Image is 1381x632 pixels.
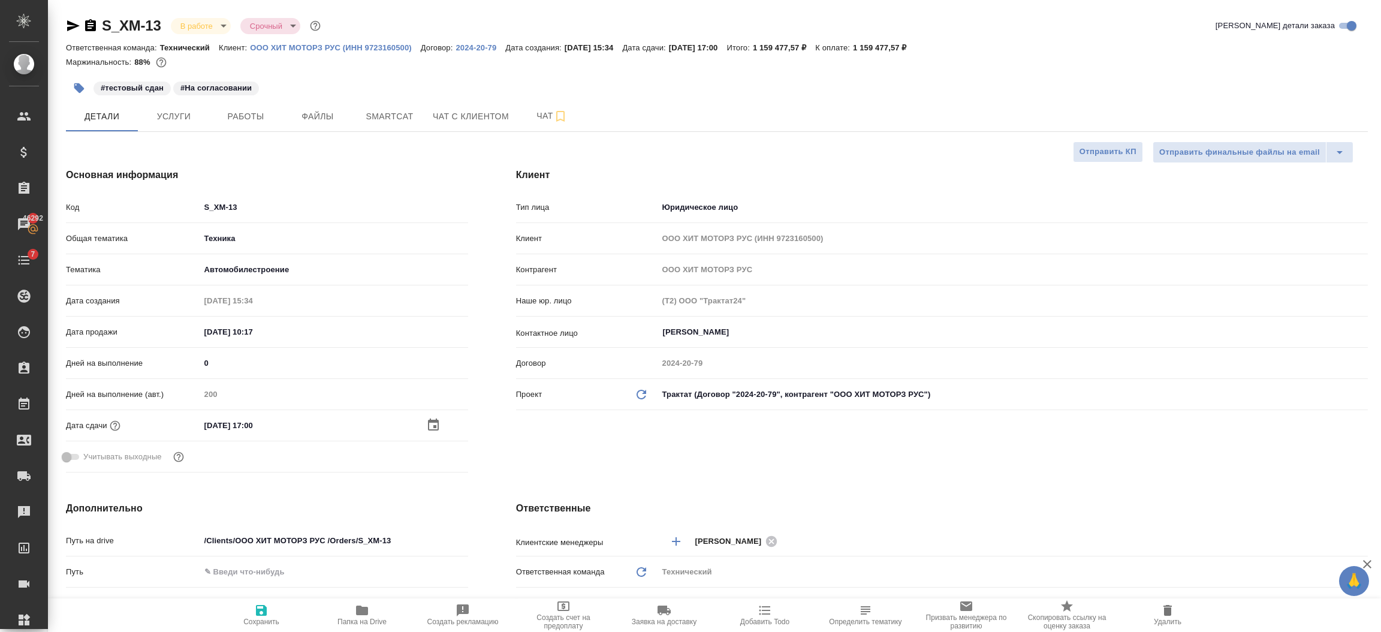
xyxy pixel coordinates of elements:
div: В работе [240,18,300,34]
p: 1 159 477,57 ₽ [853,43,915,52]
p: Маржинальность: [66,58,134,67]
button: 115553.32 RUB; [153,55,169,70]
button: Скопировать ссылку на оценку заказа [1017,598,1117,632]
p: #На согласовании [180,82,252,94]
button: В работе [177,21,216,31]
p: Дней на выполнение (авт.) [66,389,200,401]
p: Код [66,201,200,213]
button: Если добавить услуги и заполнить их объемом, то дата рассчитается автоматически [107,418,123,434]
h4: Ответственные [516,501,1368,516]
span: Сохранить [243,618,279,626]
button: Призвать менеджера по развитию [916,598,1017,632]
input: ✎ Введи что-нибудь [200,563,468,580]
button: Доп статусы указывают на важность/срочность заказа [307,18,323,34]
button: Создать счет на предоплату [513,598,614,632]
button: Добавить тэг [66,75,92,101]
p: 2024-20-79 [456,43,505,52]
h4: Основная информация [66,168,468,182]
p: Тип лица [516,201,658,213]
button: Срочный [246,21,286,31]
p: Тематика [66,264,200,276]
button: Open [1361,540,1364,543]
span: На согласовании [172,82,260,92]
p: [DATE] 15:34 [565,43,623,52]
button: Определить тематику [815,598,916,632]
span: Отправить КП [1080,145,1136,159]
p: Проект [516,389,542,401]
a: 46292 [3,209,45,239]
button: Выбери, если сб и вс нужно считать рабочими днями для выполнения заказа. [171,449,186,465]
button: Отправить КП [1073,142,1143,162]
button: Удалить [1117,598,1218,632]
p: Дата сдачи [66,420,107,432]
p: Ответственная команда: [66,43,160,52]
p: #тестовый сдан [101,82,164,94]
span: Чат [523,109,581,124]
h4: Клиент [516,168,1368,182]
p: Дней на выполнение [66,357,200,369]
div: split button [1153,142,1353,163]
p: Ответственная команда [516,566,605,578]
span: Отправить финальные файлы на email [1159,146,1320,159]
span: Создать рекламацию [427,618,499,626]
p: Дата продажи [66,326,200,338]
span: 7 [23,248,42,260]
p: Дата создания [66,295,200,307]
div: Автомобилестроение [200,260,468,280]
span: Призвать менеджера по развитию [923,613,1009,630]
h4: Дополнительно [66,501,468,516]
span: Детали [73,109,131,124]
input: ✎ Введи что-нибудь [200,417,305,434]
span: Работы [217,109,275,124]
input: ✎ Введи что-нибудь [200,532,468,549]
p: Путь [66,566,200,578]
span: Удалить [1154,618,1181,626]
button: Добавить менеджера [662,527,690,556]
p: Наше юр. лицо [516,295,658,307]
div: ✎ Введи что-нибудь [200,593,468,613]
p: Дата создания: [505,43,564,52]
input: Пустое поле [658,230,1368,247]
input: Пустое поле [658,292,1368,309]
p: Путь на drive [66,535,200,547]
p: Клиент: [219,43,250,52]
button: Отправить финальные файлы на email [1153,142,1326,163]
button: Заявка на доставку [614,598,714,632]
span: тестовый сдан [92,82,172,92]
input: Пустое поле [200,386,468,403]
div: Трактат (Договор "2024-20-79", контрагент "ООО ХИТ МОТОРЗ РУС") [658,384,1368,405]
p: Контрагент [516,264,658,276]
input: ✎ Введи что-нибудь [200,323,305,341]
p: Технический [160,43,219,52]
p: ООО ХИТ МОТОРЗ РУС (ИНН 9723160500) [250,43,421,52]
button: Скопировать ссылку для ЯМессенджера [66,19,80,33]
div: ✎ Введи что-нибудь [204,597,454,609]
span: Скопировать ссылку на оценку заказа [1024,613,1110,630]
a: 2024-20-79 [456,42,505,52]
input: ✎ Введи что-нибудь [200,198,468,216]
span: 46292 [16,212,50,224]
div: Юридическое лицо [658,197,1368,218]
p: [DATE] 17:00 [669,43,727,52]
svg: Подписаться [553,109,568,124]
span: 🙏 [1344,568,1364,594]
div: В работе [171,18,231,34]
span: Проектная группа [533,597,599,609]
span: Заявка на доставку [632,618,696,626]
p: Клиент [516,233,658,245]
a: S_XM-13 [102,17,161,34]
p: Договор: [421,43,456,52]
p: Контактное лицо [516,327,658,339]
button: Скопировать ссылку [83,19,98,33]
span: Smartcat [361,109,418,124]
div: Технический [658,562,1368,582]
span: Файлы [289,109,346,124]
span: Добавить Todo [740,618,789,626]
span: Учитывать выходные [83,451,162,463]
a: 7 [3,245,45,275]
p: Договор [516,357,658,369]
p: Итого: [726,43,752,52]
p: К оплате: [815,43,853,52]
button: Добавить Todo [714,598,815,632]
p: Клиентские менеджеры [516,537,658,549]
